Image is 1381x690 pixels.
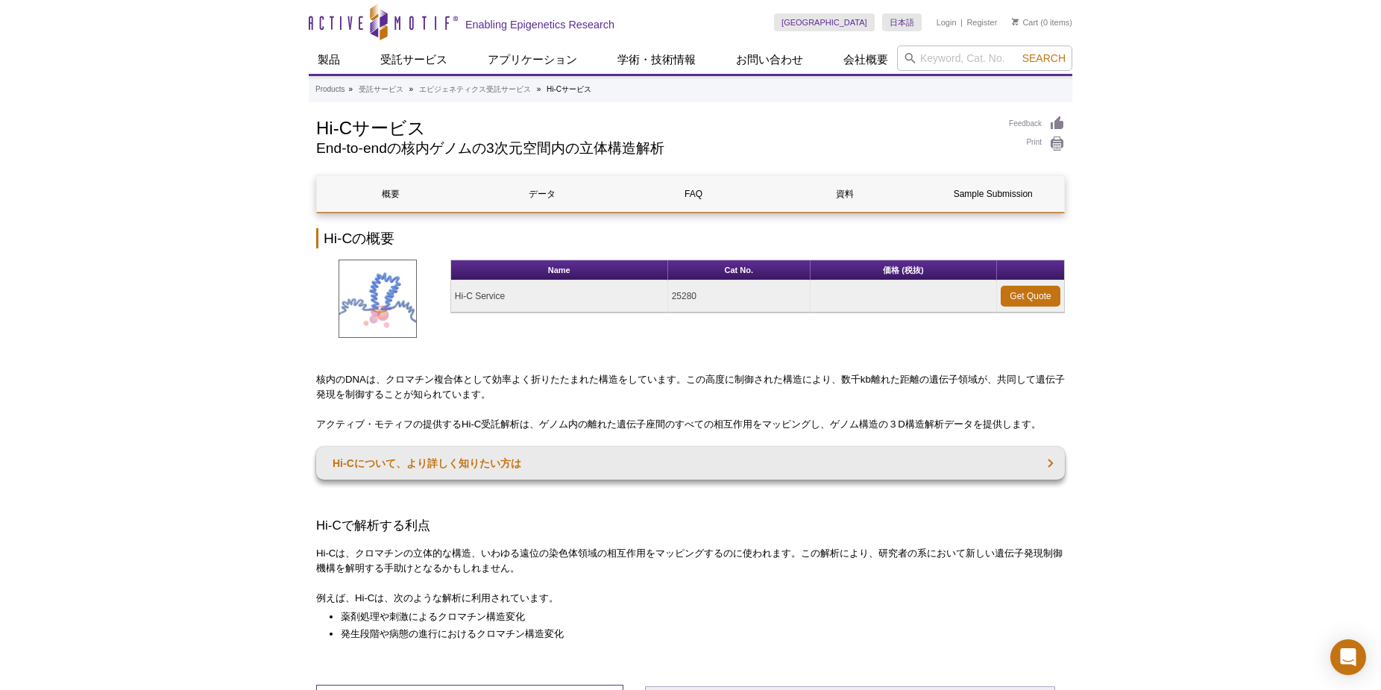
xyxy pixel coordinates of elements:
[409,85,414,93] li: »
[419,83,531,96] a: エピジェネティクス受託サービス
[479,46,586,74] a: アプリケーション
[774,13,875,31] a: [GEOGRAPHIC_DATA]
[727,46,812,74] a: お問い合わせ
[1012,13,1072,31] li: (0 items)
[341,627,1050,642] li: 発生段階や病態の進行におけるクロマチン構造変化
[359,83,403,96] a: 受託サービス
[316,517,1065,535] h3: Hi-Cで解析する利点
[341,609,1050,624] li: 薬剤処理や刺激によるクロマチン構造変化​
[1009,136,1065,152] a: Print
[668,260,811,280] th: Cat No.
[966,17,997,28] a: Register
[811,260,997,280] th: 価格 (税抜)
[468,176,615,212] a: データ
[937,17,957,28] a: Login
[317,176,464,212] a: 概要
[316,142,994,155] h2: End-to-endの核内ゲノムの3次元空間内の立体構造解析
[1009,116,1065,132] a: Feedback
[772,176,919,212] a: 資料
[316,417,1065,432] p: アクティブ・モティフの提供するHi-C受託解析は、ゲノム内の離れた遺伝子座間のすべての相互作用をマッピングし、ゲノム構造の３D構造解析データを提供します。
[339,260,417,338] img: Hi-C Service
[608,46,705,74] a: 学術・技術情報
[316,228,1065,248] h2: Hi-Cの概要
[834,46,897,74] a: 会社概要
[620,176,767,212] a: FAQ
[316,447,1065,480] a: Hi-Cについて、より詳しく知りたい方は
[1001,286,1060,307] a: Get Quote
[668,280,811,313] td: 25280
[315,83,345,96] a: Products
[316,546,1065,576] p: Hi-Cは、クロマチンの立体的な構造、いわゆる遠位の染色体領域の相互作用をマッピングするのに使われます。この解析により、研究者の系において新しい遺伝子発現制御機構を解明する手助けとなるかもしれません。
[316,591,1065,606] p: 例えば、Hi-Cは、次のような解析に利用されています。
[1012,18,1019,25] img: Your Cart
[309,46,349,74] a: 製品
[960,13,963,31] li: |
[923,176,1063,212] a: Sample Submission
[1018,51,1070,65] button: Search
[882,13,922,31] a: 日本語
[897,46,1072,71] input: Keyword, Cat. No.
[451,260,668,280] th: Name
[1022,52,1066,64] span: Search
[537,85,541,93] li: »
[547,85,591,93] li: Hi-Cサービス
[465,18,614,31] h2: Enabling Epigenetics Research
[348,85,353,93] li: »
[451,280,668,313] td: Hi-C Service
[316,372,1065,402] p: 核内のDNAは、クロマチン複合体として効率よく折りたたまれた構造をしています。この高度に制御された構造により、数千kb離れた距離の遺伝子領域が、共同して遺伝子発現を制御することが知られています。
[1012,17,1038,28] a: Cart
[371,46,456,74] a: 受託サービス
[1330,639,1366,675] div: Open Intercom Messenger
[316,116,994,138] h1: Hi-Cサービス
